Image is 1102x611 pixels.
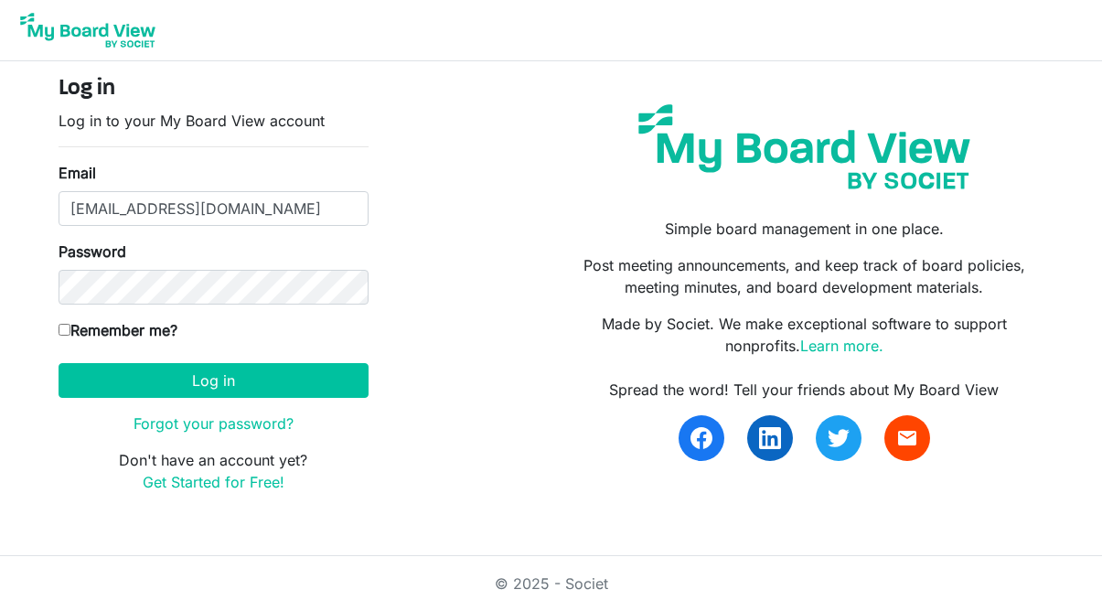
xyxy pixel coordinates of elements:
h4: Log in [59,76,369,102]
p: Log in to your My Board View account [59,110,369,132]
button: Log in [59,363,369,398]
img: My Board View Logo [15,7,161,53]
a: Forgot your password? [134,414,294,433]
a: Learn more. [800,337,883,355]
label: Remember me? [59,319,177,341]
input: Remember me? [59,324,70,336]
img: my-board-view-societ.svg [625,91,984,203]
label: Password [59,241,126,263]
a: © 2025 - Societ [495,574,608,593]
a: Get Started for Free! [143,473,284,491]
p: Post meeting announcements, and keep track of board policies, meeting minutes, and board developm... [564,254,1043,298]
p: Don't have an account yet? [59,449,369,493]
span: email [896,427,918,449]
img: facebook.svg [690,427,712,449]
img: twitter.svg [828,427,850,449]
p: Simple board management in one place. [564,218,1043,240]
p: Made by Societ. We make exceptional software to support nonprofits. [564,313,1043,357]
img: linkedin.svg [759,427,781,449]
a: email [884,415,930,461]
label: Email [59,162,96,184]
div: Spread the word! Tell your friends about My Board View [564,379,1043,401]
